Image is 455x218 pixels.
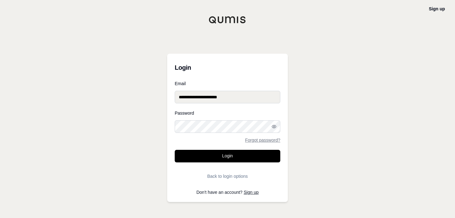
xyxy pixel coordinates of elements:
a: Sign up [244,190,259,195]
a: Sign up [429,6,445,11]
label: Password [175,111,280,115]
a: Forgot password? [245,138,280,142]
p: Don't have an account? [175,190,280,194]
img: Qumis [209,16,246,24]
label: Email [175,81,280,86]
button: Login [175,150,280,162]
button: Back to login options [175,170,280,183]
h3: Login [175,61,280,74]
